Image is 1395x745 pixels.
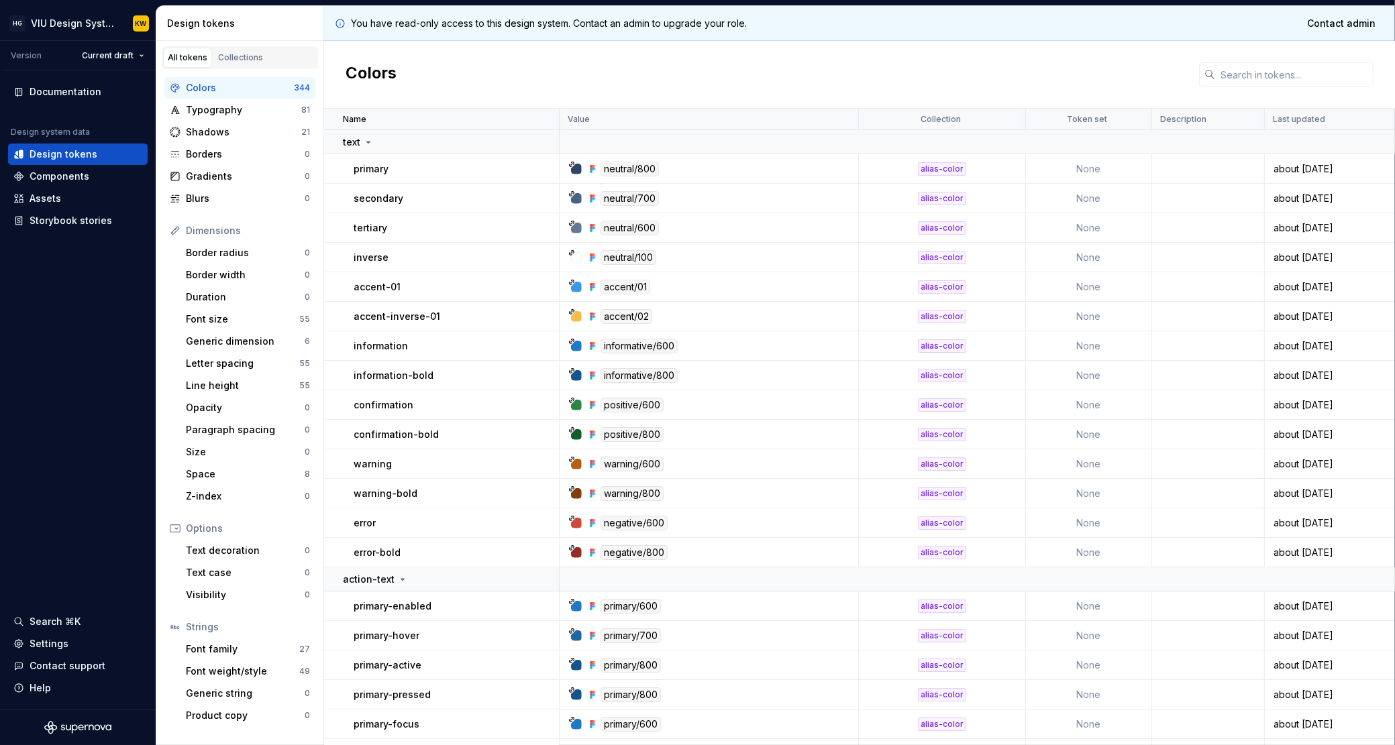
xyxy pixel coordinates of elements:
div: about [DATE] [1265,369,1394,382]
div: Contact support [30,659,105,673]
div: Opacity [186,401,305,414]
a: Z-index0 [180,485,315,507]
div: about [DATE] [1265,221,1394,235]
div: Design system data [11,127,90,137]
a: Generic dimension6 [180,331,315,352]
div: about [DATE] [1265,251,1394,264]
a: Text case0 [180,562,315,583]
td: None [1026,213,1153,243]
div: negative/600 [601,516,668,530]
a: Supernova Logo [44,721,111,734]
a: Contact admin [1298,11,1384,36]
td: None [1026,508,1153,538]
div: Generic dimension [186,335,305,348]
a: Assets [8,188,148,209]
p: accent-01 [354,280,401,294]
a: Generic string0 [180,683,315,704]
div: Borders [186,148,305,161]
div: Font weight/style [186,665,299,678]
div: alias-color [918,629,966,642]
p: accent-inverse-01 [354,310,440,323]
p: warning [354,457,392,471]
div: Size [186,445,305,459]
div: 0 [305,491,310,502]
p: Name [343,114,366,125]
div: 6 [305,336,310,347]
div: about [DATE] [1265,487,1394,500]
p: information [354,339,408,353]
p: secondary [354,192,403,205]
div: primary/700 [601,628,661,643]
p: You have read-only access to this design system. Contact an admin to upgrade your role. [351,17,747,30]
div: Space [186,467,305,481]
div: alias-color [918,339,966,353]
td: None [1026,621,1153,650]
div: alias-color [918,688,966,701]
div: Typography [186,103,301,117]
td: None [1026,154,1153,184]
div: neutral/100 [601,250,656,265]
div: accent/02 [601,309,652,324]
div: Collections [218,52,263,63]
td: None [1026,420,1153,449]
p: primary [354,162,389,176]
div: 0 [305,688,310,699]
div: primary/800 [601,687,661,702]
a: Font family27 [180,638,315,660]
div: 0 [305,545,310,556]
a: Blurs0 [164,188,315,209]
div: 55 [299,314,310,325]
p: primary-active [354,658,421,672]
div: Paragraph spacing [186,423,305,437]
div: 0 [305,149,310,160]
div: Search ⌘K [30,615,81,628]
span: Current draft [82,50,134,61]
p: primary-pressed [354,688,431,701]
div: Blurs [186,192,305,205]
button: Current draft [76,46,150,65]
div: positive/600 [601,398,664,412]
div: 0 [305,193,310,204]
div: about [DATE] [1265,280,1394,294]
div: 0 [305,710,310,721]
a: Font size55 [180,308,315,330]
div: 55 [299,358,310,369]
td: None [1026,709,1153,739]
div: about [DATE] [1265,192,1394,205]
a: Gradients0 [164,166,315,187]
div: accent/01 [601,280,650,294]
div: Duration [186,290,305,304]
a: Typography81 [164,99,315,121]
div: alias-color [918,599,966,613]
p: error [354,516,376,530]
div: 0 [305,292,310,302]
div: primary/600 [601,717,661,732]
div: Shadows [186,125,301,139]
a: Border radius0 [180,242,315,264]
div: about [DATE] [1265,310,1394,323]
div: about [DATE] [1265,718,1394,731]
div: 49 [299,666,310,677]
div: Z-index [186,490,305,503]
td: None [1026,272,1153,302]
a: Letter spacing55 [180,353,315,374]
div: Font size [186,312,299,326]
td: None [1026,650,1153,680]
td: None [1026,591,1153,621]
a: Documentation [8,81,148,103]
div: about [DATE] [1265,599,1394,613]
div: Version [11,50,42,61]
div: about [DATE] [1265,339,1394,353]
div: Options [186,522,310,535]
div: informative/600 [601,339,678,353]
td: None [1026,390,1153,420]
div: neutral/700 [601,191,659,206]
a: Line height55 [180,375,315,396]
div: Colors [186,81,294,95]
div: Border width [186,268,305,282]
p: text [343,135,360,149]
div: Text decoration [186,544,305,557]
div: alias-color [918,718,966,731]
div: 0 [305,247,310,258]
div: VIU Design System [31,17,117,30]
